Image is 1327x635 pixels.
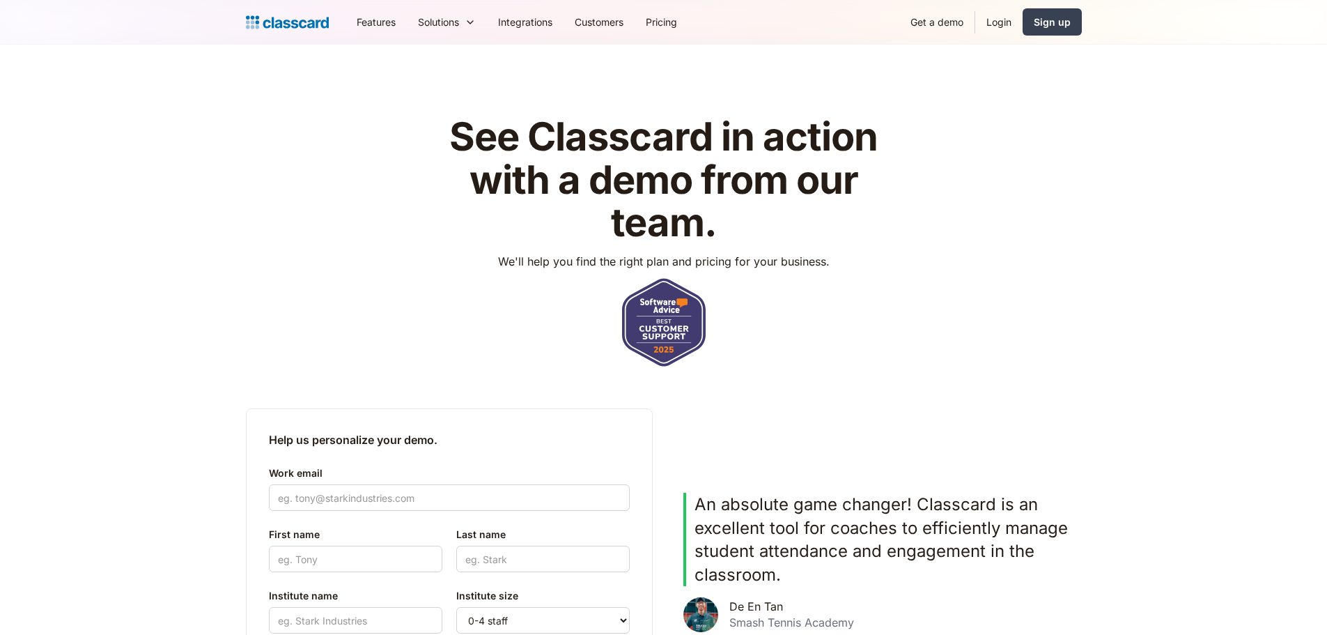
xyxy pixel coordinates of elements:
label: Institute size [456,588,630,604]
label: Institute name [269,588,442,604]
a: Integrations [487,6,564,38]
a: Customers [564,6,635,38]
input: eg. Tony [269,546,442,572]
a: Pricing [635,6,688,38]
div: Sign up [1034,15,1071,29]
div: Smash Tennis Academy [729,616,854,629]
a: Sign up [1023,8,1082,36]
p: An absolute game changer! Classcard is an excellent tool for coaches to efficiently manage studen... [694,493,1073,586]
a: home [246,13,329,32]
div: Solutions [407,6,487,38]
div: De En Tan [729,600,783,613]
label: First name [269,526,442,543]
p: We'll help you find the right plan and pricing for your business. [498,253,830,270]
label: Work email [269,465,630,482]
input: eg. Stark Industries [269,607,442,634]
input: eg. tony@starkindustries.com [269,484,630,511]
h2: Help us personalize your demo. [269,431,630,448]
div: Solutions [418,15,459,29]
a: Get a demo [899,6,975,38]
label: Last name [456,526,630,543]
strong: See Classcard in action with a demo from our team. [449,113,878,246]
a: Login [975,6,1023,38]
a: Features [346,6,407,38]
input: eg. Stark [456,546,630,572]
